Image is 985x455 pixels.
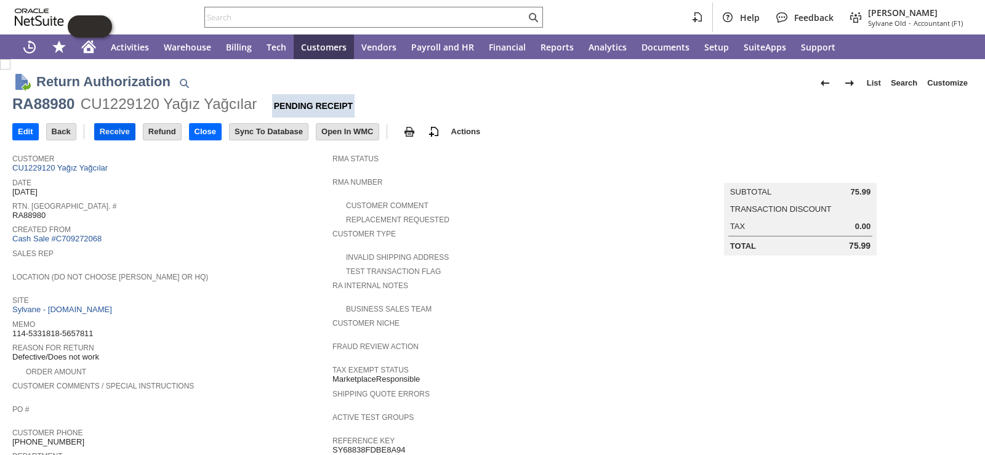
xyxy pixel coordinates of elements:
[332,437,395,445] a: Reference Key
[219,34,259,59] a: Billing
[697,34,736,59] a: Setup
[346,215,449,224] a: Replacement Requested
[526,10,541,25] svg: Search
[446,127,486,136] a: Actions
[12,179,31,187] a: Date
[724,163,877,183] caption: Summary
[103,34,156,59] a: Activities
[12,211,46,220] span: RA88980
[346,267,441,276] a: Test Transaction Flag
[730,241,756,251] a: Total
[332,413,414,422] a: Active Test Groups
[818,76,832,91] img: Previous
[354,34,404,59] a: Vendors
[12,296,29,305] a: Site
[411,41,474,53] span: Payroll and HR
[634,34,697,59] a: Documents
[12,234,102,243] a: Cash Sale #C709272068
[332,342,419,351] a: Fraud Review Action
[404,34,481,59] a: Payroll and HR
[164,41,211,53] span: Warehouse
[332,374,420,384] span: MarketplaceResponsible
[12,329,94,339] span: 114-5331818-5657811
[868,18,906,28] span: Sylvane Old
[12,305,115,314] a: Sylvane - [DOMAIN_NAME]
[316,124,379,140] input: Open In WMC
[581,34,634,59] a: Analytics
[541,41,574,53] span: Reports
[259,34,294,59] a: Tech
[12,352,99,362] span: Defective/Does not work
[402,124,417,139] img: print.svg
[111,41,149,53] span: Activities
[730,222,745,231] a: Tax
[12,273,208,281] a: Location (Do Not Choose [PERSON_NAME] or HQ)
[22,39,37,54] svg: Recent Records
[794,12,834,23] span: Feedback
[12,382,194,390] a: Customer Comments / Special Instructions
[15,9,64,26] svg: logo
[12,429,82,437] a: Customer Phone
[740,12,760,23] span: Help
[12,437,84,447] span: [PHONE_NUMBER]
[851,187,871,197] span: 75.99
[744,41,786,53] span: SuiteApps
[12,187,38,197] span: [DATE]
[12,202,116,211] a: Rtn. [GEOGRAPHIC_DATA]. #
[12,405,29,414] a: PO #
[301,41,347,53] span: Customers
[95,124,135,140] input: Receive
[922,73,973,93] a: Customize
[332,281,408,290] a: RA Internal Notes
[143,124,181,140] input: Refund
[736,34,794,59] a: SuiteApps
[332,319,400,328] a: Customer Niche
[346,253,449,262] a: Invalid Shipping Address
[862,73,886,93] a: List
[868,7,963,18] span: [PERSON_NAME]
[886,73,922,93] a: Search
[332,366,409,374] a: Tax Exempt Status
[81,94,257,114] div: CU1229120 Yağız Yağcılar
[730,187,771,196] a: Subtotal
[81,39,96,54] svg: Home
[68,15,112,38] iframe: Click here to launch Oracle Guided Learning Help Panel
[481,34,533,59] a: Financial
[641,41,689,53] span: Documents
[361,41,396,53] span: Vendors
[801,41,835,53] span: Support
[267,41,286,53] span: Tech
[90,15,112,38] span: Oracle Guided Learning Widget. To move around, please hold and drag
[332,155,379,163] a: RMA Status
[855,222,870,232] span: 0.00
[730,204,832,214] a: Transaction Discount
[272,94,355,118] div: Pending Receipt
[12,155,54,163] a: Customer
[427,124,441,139] img: add-record.svg
[332,445,406,455] span: SY68838FDBE8A94
[74,34,103,59] a: Home
[909,18,911,28] span: -
[794,34,843,59] a: Support
[36,71,171,92] h1: Return Authorization
[52,39,66,54] svg: Shortcuts
[346,305,432,313] a: Business Sales Team
[332,178,382,187] a: RMA Number
[704,41,729,53] span: Setup
[294,34,354,59] a: Customers
[44,34,74,59] div: Shortcuts
[26,368,86,376] a: Order Amount
[914,18,963,28] span: Accountant (F1)
[12,94,74,114] div: RA88980
[190,124,221,140] input: Close
[47,124,76,140] input: Back
[12,163,111,172] a: CU1229120 Yağız Yağcılar
[332,230,396,238] a: Customer Type
[489,41,526,53] span: Financial
[589,41,627,53] span: Analytics
[13,124,38,140] input: Edit
[15,34,44,59] a: Recent Records
[332,390,430,398] a: Shipping Quote Errors
[205,10,526,25] input: Search
[533,34,581,59] a: Reports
